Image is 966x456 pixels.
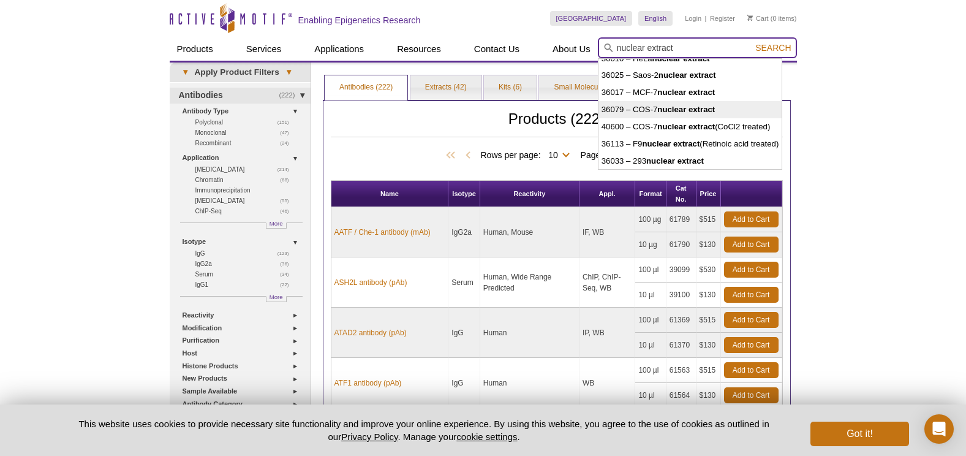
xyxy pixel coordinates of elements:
a: Kits (6) [484,75,537,100]
li: 36113 – F9 (Retinoic acid treated) [598,135,782,153]
a: (123)IgG [195,248,296,259]
li: 40600 – COS-7 (CoCl2 treated) [598,118,782,135]
th: Reactivity [480,181,579,207]
a: Host [183,347,303,360]
td: 61790 [666,232,696,257]
span: (214) [277,164,296,175]
a: Login [685,14,701,23]
a: New Products [183,372,303,385]
a: Purification [183,334,303,347]
td: IP, WB [579,308,636,358]
a: Resources [390,37,448,61]
a: (36)IgG2a [195,259,296,269]
a: ATAD2 antibody (pAb) [334,327,407,338]
button: Search [752,42,794,53]
span: (151) [277,117,296,127]
td: ChIP, ChIP-Seq, WB [579,257,636,308]
a: Antibody Type [183,105,303,118]
span: (68) [280,175,295,185]
td: 61564 [666,383,696,408]
span: ▾ [176,67,195,78]
a: Products [170,37,221,61]
td: 39099 [666,257,696,283]
td: 10 µl [635,383,666,408]
li: 36033 – 293 [598,153,782,170]
a: AATF / Che-1 antibody (mAb) [334,227,431,238]
a: Add to Cart [724,387,779,403]
td: Serum [448,257,480,308]
td: $515 [696,207,721,232]
td: Human [480,308,579,358]
a: Contact Us [467,37,527,61]
a: Add to Cart [724,312,779,328]
a: Register [710,14,735,23]
th: Isotype [448,181,480,207]
a: (47)Monoclonal [195,127,296,138]
td: 100 µl [635,257,666,283]
td: $515 [696,308,721,333]
strong: nuclear extract [652,54,710,63]
strong: nuclear extract [646,156,704,165]
a: Antibodies (222) [325,75,407,100]
a: (46)ChIP-Seq [195,206,296,216]
span: (34) [280,269,295,279]
td: IgG2a [448,207,480,257]
a: Modification [183,322,303,335]
th: Price [696,181,721,207]
strong: nuclear extract [657,105,715,114]
a: Add to Cart [724,362,779,378]
li: 36079 – COS-7 [598,101,782,118]
a: About Us [545,37,598,61]
li: (0 items) [747,11,797,26]
strong: nuclear extract [657,88,715,97]
span: (24) [280,138,295,148]
a: Privacy Policy [341,431,398,442]
a: Small Molecules (1) [539,75,633,100]
td: IgG [448,358,480,408]
strong: nuclear extract [658,70,716,80]
span: Search [755,43,791,53]
li: | [705,11,707,26]
span: Previous Page [462,150,474,162]
span: More [270,218,283,229]
td: $515 [696,358,721,383]
a: Applications [307,37,371,61]
td: Human, Mouse [480,207,579,257]
a: Add to Cart [724,337,779,353]
a: English [638,11,673,26]
a: (68)Chromatin Immunoprecipitation [195,175,296,196]
a: Add to Cart [724,237,779,253]
h2: Products (222) [331,113,783,137]
a: Services [239,37,289,61]
th: Cat No. [666,181,696,207]
td: WB [579,358,636,408]
a: [GEOGRAPHIC_DATA] [550,11,633,26]
span: (36) [280,259,295,269]
a: Application [183,151,303,164]
td: 61789 [666,207,696,232]
input: Keyword, Cat. No. [598,37,797,58]
a: Add to Cart [724,287,779,303]
th: Appl. [579,181,636,207]
span: (46) [280,206,295,216]
strong: nuclear extract [657,122,715,131]
span: (55) [280,196,295,206]
a: ATF1 antibody (pAb) [334,378,402,389]
a: (214)[MEDICAL_DATA] [195,164,296,175]
span: ▾ [279,67,298,78]
a: Antibody Category [183,398,303,411]
td: $130 [696,232,721,257]
a: Extracts (42) [410,75,481,100]
span: (123) [277,248,296,259]
button: Got it! [810,422,908,446]
div: Open Intercom Messenger [924,414,954,444]
button: cookie settings [456,431,517,442]
li: 36017 – MCF-7 [598,84,782,101]
td: 61563 [666,358,696,383]
td: 100 µl [635,358,666,383]
h2: Enabling Epigenetics Research [298,15,421,26]
td: 100 µl [635,308,666,333]
span: More [270,292,283,302]
td: 100 µg [635,207,666,232]
a: (222)Antibodies [170,88,311,104]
